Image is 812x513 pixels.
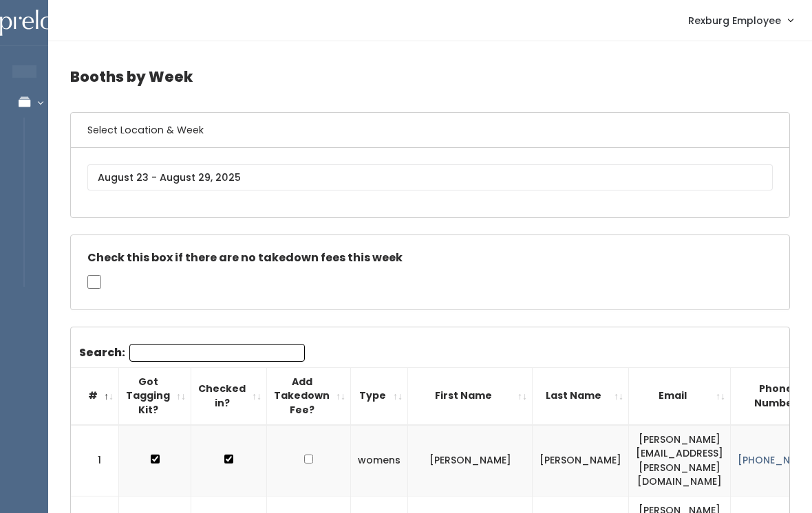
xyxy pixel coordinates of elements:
[119,367,191,424] th: Got Tagging Kit?: activate to sort column ascending
[533,425,629,496] td: [PERSON_NAME]
[629,425,731,496] td: [PERSON_NAME][EMAIL_ADDRESS][PERSON_NAME][DOMAIN_NAME]
[70,58,790,96] h4: Booths by Week
[79,344,305,362] label: Search:
[267,367,351,424] th: Add Takedown Fee?: activate to sort column ascending
[408,425,533,496] td: [PERSON_NAME]
[351,367,408,424] th: Type: activate to sort column ascending
[87,164,773,190] input: August 23 - August 29, 2025
[408,367,533,424] th: First Name: activate to sort column ascending
[191,367,267,424] th: Checked in?: activate to sort column ascending
[674,6,806,35] a: Rexburg Employee
[688,13,781,28] span: Rexburg Employee
[533,367,629,424] th: Last Name: activate to sort column ascending
[351,425,408,496] td: womens
[629,367,731,424] th: Email: activate to sort column ascending
[129,344,305,362] input: Search:
[71,113,789,148] h6: Select Location & Week
[87,252,773,264] h5: Check this box if there are no takedown fees this week
[71,367,119,424] th: #: activate to sort column descending
[71,425,119,496] td: 1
